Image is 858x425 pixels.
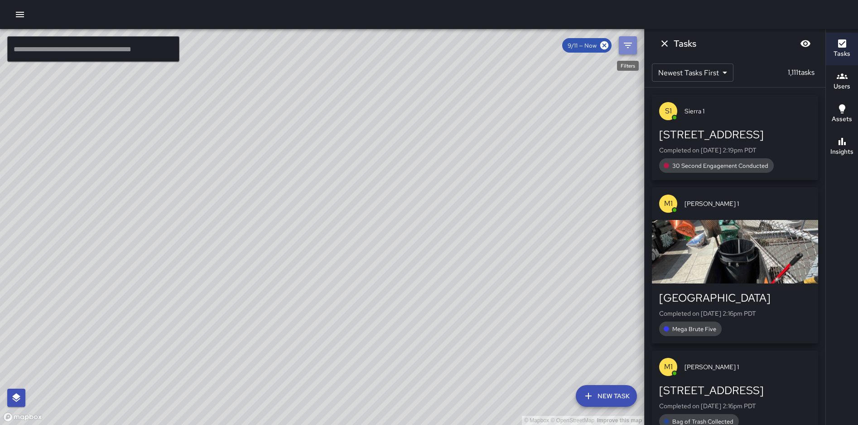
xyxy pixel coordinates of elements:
[667,162,774,170] span: 30 Second Engagement Conducted
[659,401,811,410] p: Completed on [DATE] 2:16pm PDT
[576,385,637,407] button: New Task
[619,36,637,54] button: Filters
[659,146,811,155] p: Completed on [DATE] 2:19pm PDT
[617,61,639,71] div: Filters
[664,198,673,209] p: M1
[796,34,815,53] button: Blur
[826,131,858,163] button: Insights
[562,42,602,49] span: 9/11 — Now
[784,67,818,78] p: 1,111 tasks
[652,64,733,82] div: Newest Tasks First
[684,107,811,116] span: Sierra 1
[659,383,811,398] div: [STREET_ADDRESS]
[659,291,811,305] div: [GEOGRAPHIC_DATA]
[659,309,811,318] p: Completed on [DATE] 2:16pm PDT
[664,361,673,372] p: M1
[834,49,850,59] h6: Tasks
[667,325,722,333] span: Mega Brute Five
[659,127,811,142] div: [STREET_ADDRESS]
[826,33,858,65] button: Tasks
[834,82,850,92] h6: Users
[665,106,672,117] p: S1
[652,95,818,180] button: S1Sierra 1[STREET_ADDRESS]Completed on [DATE] 2:19pm PDT30 Second Engagement Conducted
[830,147,853,157] h6: Insights
[826,98,858,131] button: Assets
[674,36,696,51] h6: Tasks
[832,114,852,124] h6: Assets
[652,187,818,343] button: M1[PERSON_NAME] 1[GEOGRAPHIC_DATA]Completed on [DATE] 2:16pm PDTMega Brute Five
[656,34,674,53] button: Dismiss
[684,362,811,371] span: [PERSON_NAME] 1
[684,199,811,208] span: [PERSON_NAME] 1
[562,38,612,53] div: 9/11 — Now
[826,65,858,98] button: Users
